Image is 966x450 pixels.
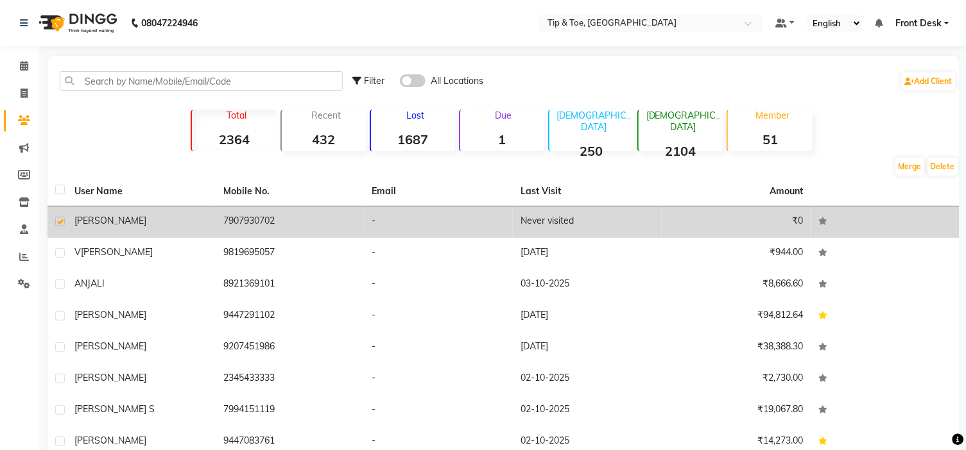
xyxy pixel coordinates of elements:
[431,74,483,88] span: All Locations
[287,110,366,121] p: Recent
[216,332,365,363] td: 9207451986
[74,215,146,226] span: [PERSON_NAME]
[644,110,723,133] p: [DEMOGRAPHIC_DATA]
[74,278,105,289] span: ANJALI
[513,395,662,426] td: 02-10-2025
[555,110,634,133] p: [DEMOGRAPHIC_DATA]
[216,238,365,269] td: 9819695057
[927,158,958,176] button: Delete
[662,363,811,395] td: ₹2,730.00
[365,395,513,426] td: -
[74,340,146,352] span: [PERSON_NAME]
[192,131,276,147] strong: 2364
[74,372,146,383] span: [PERSON_NAME]
[216,177,365,206] th: Mobile No.
[728,131,812,147] strong: 51
[662,301,811,332] td: ₹94,812.64
[365,332,513,363] td: -
[902,72,956,90] a: Add Client
[365,206,513,238] td: -
[371,131,455,147] strong: 1687
[60,71,343,91] input: Search by Name/Mobile/Email/Code
[216,395,365,426] td: 7994151119
[33,5,121,41] img: logo
[513,238,662,269] td: [DATE]
[463,110,544,121] p: Due
[662,206,811,238] td: ₹0
[762,177,811,206] th: Amount
[216,301,365,332] td: 9447291102
[639,143,723,159] strong: 2104
[662,332,811,363] td: ₹38,388.30
[197,110,276,121] p: Total
[365,177,513,206] th: Email
[513,363,662,395] td: 02-10-2025
[216,269,365,301] td: 8921369101
[513,301,662,332] td: [DATE]
[74,246,81,258] span: V
[733,110,812,121] p: Member
[67,177,216,206] th: User Name
[74,435,146,446] span: [PERSON_NAME]
[549,143,634,159] strong: 250
[895,17,942,30] span: Front Desk
[81,246,153,258] span: [PERSON_NAME]
[282,131,366,147] strong: 432
[365,269,513,301] td: -
[141,5,198,41] b: 08047224946
[365,363,513,395] td: -
[662,238,811,269] td: ₹944.00
[460,131,544,147] strong: 1
[895,158,925,176] button: Merge
[74,309,146,321] span: [PERSON_NAME]
[513,206,662,238] td: Never visited
[662,395,811,426] td: ₹19,067.80
[74,403,155,415] span: [PERSON_NAME] S
[365,238,513,269] td: -
[662,269,811,301] td: ₹8,666.60
[513,332,662,363] td: [DATE]
[216,363,365,395] td: 2345433333
[376,110,455,121] p: Lost
[364,75,384,87] span: Filter
[513,269,662,301] td: 03-10-2025
[513,177,662,206] th: Last Visit
[216,206,365,238] td: 7907930702
[365,301,513,332] td: -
